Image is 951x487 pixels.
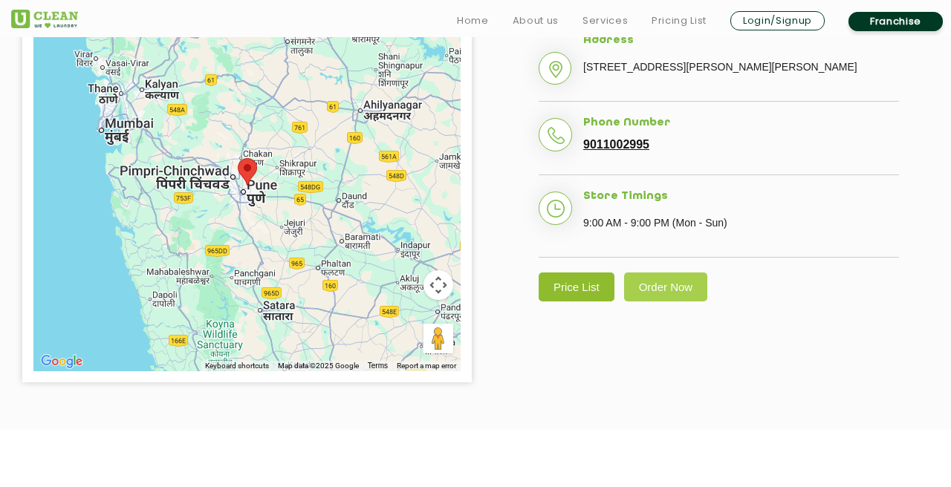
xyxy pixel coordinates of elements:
[583,34,899,48] h5: Address
[368,361,388,371] a: Terms
[652,12,707,30] a: Pricing List
[397,361,456,371] a: Report a map error
[423,324,453,353] button: Drag Pegman onto the map to open Street View
[583,190,899,203] h5: Store Timings
[624,272,708,301] a: Order Now
[583,212,899,234] p: 9:00 AM - 9:00 PM (Mon - Sun)
[37,352,86,371] a: Open this area in Google Maps (opens a new window)
[848,12,943,31] a: Franchise
[513,12,559,30] a: About us
[583,56,899,78] p: [STREET_ADDRESS][PERSON_NAME][PERSON_NAME]
[583,117,899,130] h5: Phone Number
[457,12,489,30] a: Home
[37,352,86,371] img: Google
[278,362,359,370] span: Map data ©2025 Google
[423,270,453,300] button: Map camera controls
[583,138,649,151] a: 9011002995
[582,12,628,30] a: Services
[205,361,269,371] button: Keyboard shortcuts
[730,11,825,30] a: Login/Signup
[11,10,78,28] img: UClean Laundry and Dry Cleaning
[539,272,614,301] a: Price List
